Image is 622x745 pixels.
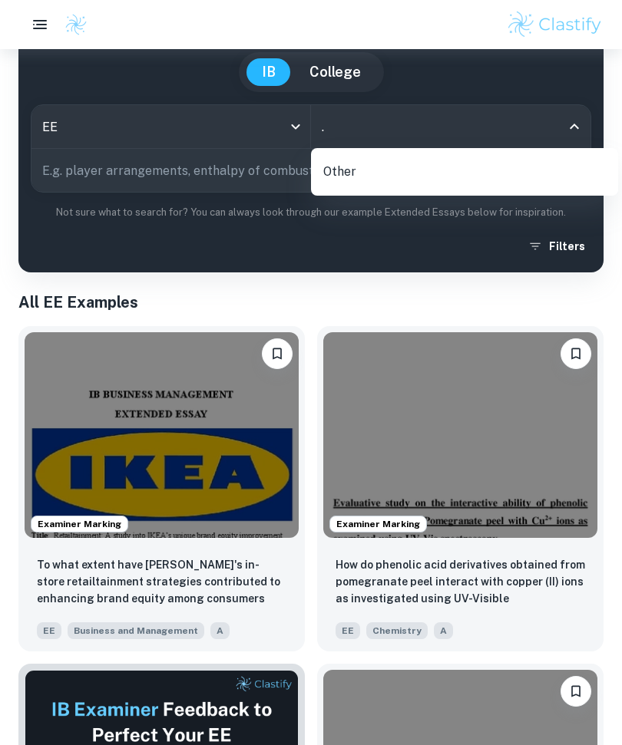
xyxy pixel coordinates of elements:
img: Chemistry EE example thumbnail: How do phenolic acid derivatives obtaine [323,332,597,538]
button: Please log in to bookmark exemplars [262,338,293,369]
button: Please log in to bookmark exemplars [561,676,591,707]
input: E.g. player arrangements, enthalpy of combustion, analysis of a big city... [31,149,548,192]
span: Examiner Marking [31,517,127,531]
p: Other [323,159,617,185]
p: How do phenolic acid derivatives obtained from pomegranate peel interact with copper (II) ions as... [336,556,585,608]
span: A [210,622,230,639]
button: College [294,58,376,86]
div: EE [31,105,310,148]
a: Clastify logo [55,13,88,36]
img: Clastify logo [506,9,604,40]
span: A [434,622,453,639]
span: Business and Management [68,622,204,639]
h1: All EE Examples [18,291,604,314]
img: Clastify logo [65,13,88,36]
span: Examiner Marking [330,517,426,531]
button: Please log in to bookmark exemplars [561,338,591,369]
button: Close [564,116,585,137]
a: Examiner MarkingPlease log in to bookmark exemplarsTo what extent have IKEA's in-store retailtain... [18,326,305,651]
p: Not sure what to search for? You can always look through our example Extended Essays below for in... [31,205,591,220]
a: Examiner MarkingPlease log in to bookmark exemplarsHow do phenolic acid derivatives obtained from... [317,326,604,651]
span: Chemistry [366,622,428,639]
button: Filters [524,232,591,260]
p: To what extent have IKEA's in-store retailtainment strategies contributed to enhancing brand equi... [37,556,286,608]
img: Business and Management EE example thumbnail: To what extent have IKEA's in-store reta [25,332,299,538]
span: EE [336,622,360,639]
span: EE [37,622,61,639]
button: IB [246,58,291,86]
